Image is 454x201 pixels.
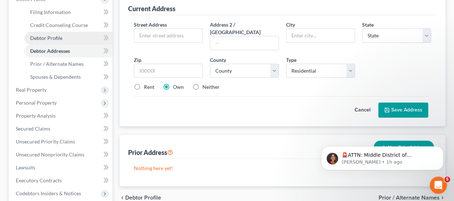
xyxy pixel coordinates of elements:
button: Prior / Alternate Names chevron_right [379,195,445,201]
div: Current Address [128,4,175,13]
a: Secured Claims [10,122,112,135]
input: XXXXX [134,64,203,78]
span: Prior / Alternate Names [379,195,440,201]
a: Filing Information [24,6,112,19]
span: Personal Property [16,100,57,106]
input: -- [210,36,279,50]
span: Property Analysis [16,113,56,119]
div: Prior Address [128,148,173,157]
span: City [286,22,295,28]
span: Credit Counseling Course [30,22,88,28]
span: Debtor Addresses [30,48,70,54]
a: Unsecured Nonpriority Claims [10,148,112,161]
span: Prior / Alternate Names [30,61,84,67]
label: Own [173,83,184,91]
p: Nothing here yet! [134,165,431,172]
label: Rent [144,83,154,91]
a: Lawsuits [10,161,112,174]
span: County [210,57,226,63]
i: chevron_right [440,195,445,201]
iframe: Intercom live chat [430,177,447,194]
input: Enter street address [134,29,202,42]
a: Spouses & Dependents [24,70,112,83]
a: Executory Contracts [10,174,112,187]
a: Property Analysis [10,109,112,122]
span: Real Property [16,87,47,93]
a: Credit Counseling Course [24,19,112,32]
span: Lawsuits [16,164,35,170]
span: 5 [444,177,450,182]
button: Cancel [347,103,378,117]
span: Debtor Profile [30,35,62,41]
span: Unsecured Nonpriority Claims [16,151,84,157]
a: Prior / Alternate Names [24,58,112,70]
span: Zip [134,57,141,63]
label: Type [286,56,296,64]
button: chevron_left Debtor Profile [120,195,161,201]
a: Unsecured Priority Claims [10,135,112,148]
span: Unsecured Priority Claims [16,138,75,145]
i: chevron_left [120,195,125,201]
span: Secured Claims [16,125,50,132]
span: Executory Contracts [16,177,62,183]
a: Debtor Profile [24,32,112,45]
span: Spouses & Dependents [30,74,81,80]
input: Enter city... [286,29,355,42]
iframe: Intercom notifications message [310,131,454,182]
span: Codebtors Insiders & Notices [16,190,81,196]
span: State [362,22,374,28]
a: Debtor Addresses [24,45,112,58]
label: Address 2 / [GEOGRAPHIC_DATA] [210,21,279,36]
button: Save Address [378,102,428,118]
span: Street Address [134,22,167,28]
span: Debtor Profile [125,195,161,201]
span: Filing Information [30,9,71,15]
label: Neither [202,83,220,91]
